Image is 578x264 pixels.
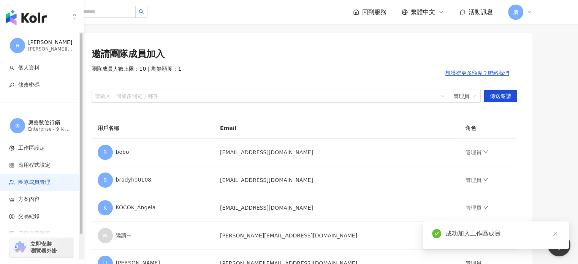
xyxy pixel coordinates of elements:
div: [PERSON_NAME][EMAIL_ADDRESS][DOMAIN_NAME] [28,46,74,52]
img: logo [6,10,47,25]
div: bradyho0108 [98,172,208,188]
a: 管理員 [466,177,488,183]
div: Enterprise - 9 位成員 [28,126,74,133]
span: 團隊成員人數上限：10 ｜ 剩餘額度：1 [92,65,182,81]
span: 管理員 [453,90,476,102]
td: [EMAIL_ADDRESS][DOMAIN_NAME] [214,166,459,194]
div: KOCOK_Angela [98,200,208,215]
a: 管理員 [466,149,488,155]
span: down [483,177,488,182]
span: search [139,9,144,14]
span: H [16,41,20,50]
a: 管理員 [466,205,488,211]
span: appstore [9,163,14,168]
span: 個人資料 [18,64,40,72]
a: chrome extension立即安裝 瀏覽器外掛 [10,237,74,258]
span: close [553,231,558,236]
span: W [103,231,108,240]
span: 應用程式設定 [18,161,50,169]
a: 回到服務 [353,8,386,16]
span: 交易紀錄 [18,213,40,220]
td: [EMAIL_ADDRESS][DOMAIN_NAME] [214,194,459,222]
th: Email [214,118,459,139]
div: 奧藝數位行銷 [28,119,74,126]
img: chrome extension [12,241,27,253]
span: check-circle [432,229,441,238]
div: 成功加入工作區成員 [446,229,560,238]
span: 奧 [15,122,20,130]
span: down [483,205,488,210]
span: down [483,149,488,155]
span: 傳送邀請 [490,90,511,103]
span: key [9,82,14,88]
span: 立即安裝 瀏覽器外掛 [30,240,57,254]
span: 回到服務 [362,8,386,16]
span: user [9,65,14,71]
span: B [103,148,107,157]
span: 團隊成員管理 [18,179,50,186]
span: 工作區設定 [18,144,45,152]
th: 用戶名稱 [92,118,214,139]
button: 想獲得更多額度？聯絡我們 [437,65,517,81]
span: 想獲得更多額度？聯絡我們 [445,70,509,76]
span: dollar [9,214,14,219]
span: 繁體中文 [411,8,435,16]
div: 邀請中 [98,228,208,243]
span: 修改密碼 [18,81,40,89]
div: 邀請團隊成員加入 [92,48,517,61]
span: 奧 [513,8,518,16]
td: [PERSON_NAME][EMAIL_ADDRESS][DOMAIN_NAME] [214,222,459,250]
div: [PERSON_NAME] [28,39,74,46]
td: [EMAIL_ADDRESS][DOMAIN_NAME] [214,139,459,166]
span: K [103,204,107,212]
th: 角色 [459,118,517,139]
span: B [103,176,107,184]
div: bobo [98,145,208,160]
span: 活動訊息 [469,8,493,16]
span: 方案內容 [18,196,40,203]
button: 傳送邀請 [484,90,517,102]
